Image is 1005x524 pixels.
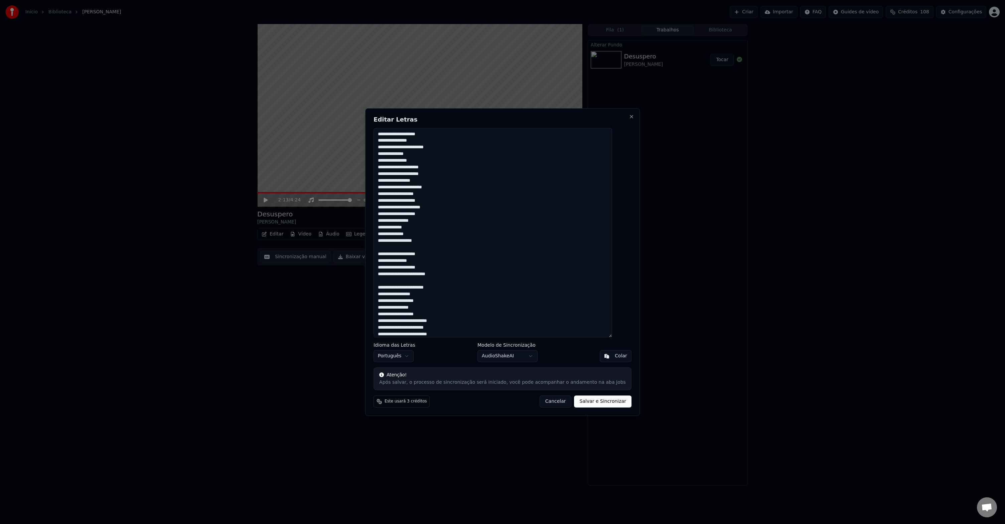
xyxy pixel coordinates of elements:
[600,350,631,362] button: Colar
[477,343,538,347] label: Modelo de Sincronização
[540,395,572,407] button: Cancelar
[574,395,631,407] button: Salvar e Sincronizar
[379,379,626,386] div: Após salvar, o processo de sincronização será iniciado, você pode acompanhar o andamento na aba Jobs
[615,353,627,359] div: Colar
[374,117,631,123] h2: Editar Letras
[374,343,415,347] label: Idioma das Letras
[379,372,626,378] div: Atenção!
[385,399,427,404] span: Este usará 3 créditos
